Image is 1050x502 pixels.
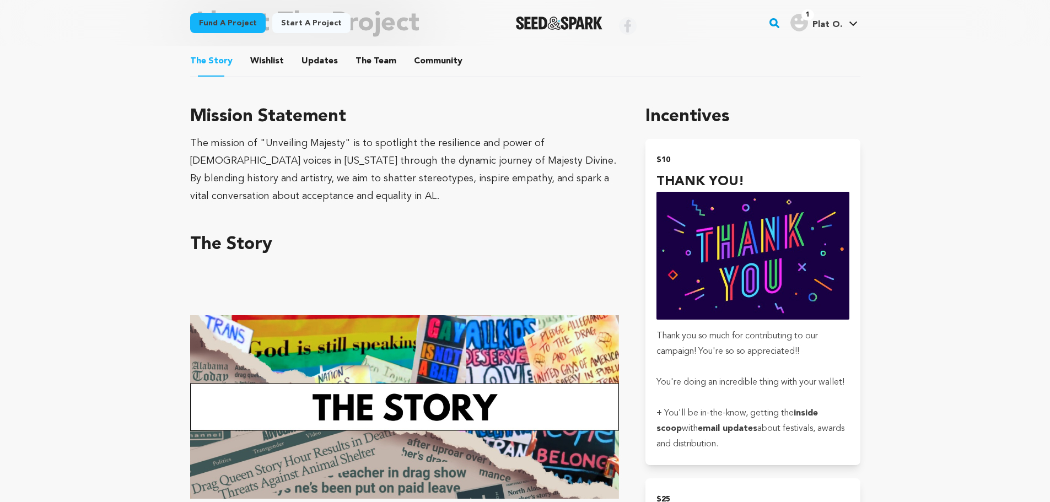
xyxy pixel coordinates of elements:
span: Updates [301,55,338,68]
img: user.png [790,14,808,31]
img: Seed&Spark Logo Dark Mode [516,17,602,30]
a: Fund a project [190,13,266,33]
h4: THANK YOU! [656,172,849,192]
span: The [356,55,371,68]
p: Thank you so much for contributing to our campaign! You're so so appreciated!! [656,328,849,359]
button: $10 THANK YOU! incentive Thank you so much for contributing to our campaign! You're so so appreci... [645,139,860,466]
span: Wishlist [250,55,284,68]
h3: The Story [190,231,620,258]
span: Plat O.'s Profile [788,12,860,35]
strong: email updates [698,424,757,433]
div: Plat O.'s Profile [790,14,842,31]
span: Community [414,55,462,68]
span: 1 [801,9,814,20]
img: incentive [656,192,849,320]
h1: Incentives [645,104,860,130]
a: Plat O.'s Profile [788,12,860,31]
img: 1728952787-1.jpg [190,315,620,499]
h2: $10 [656,152,849,168]
div: The mission of "Unveiling Majesty" is to spotlight the resilience and power of [DEMOGRAPHIC_DATA]... [190,134,620,205]
span: Team [356,55,396,68]
p: You're doing an incredible thing with your wallet! [656,375,849,390]
h3: Mission Statement [190,104,620,130]
a: Start a project [272,13,351,33]
span: The [190,55,206,68]
span: Plat O. [812,20,842,29]
span: Story [190,55,233,68]
p: + You'll be in-the-know, getting the with about festivals, awards and distribution. [656,406,849,452]
a: Seed&Spark Homepage [516,17,602,30]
